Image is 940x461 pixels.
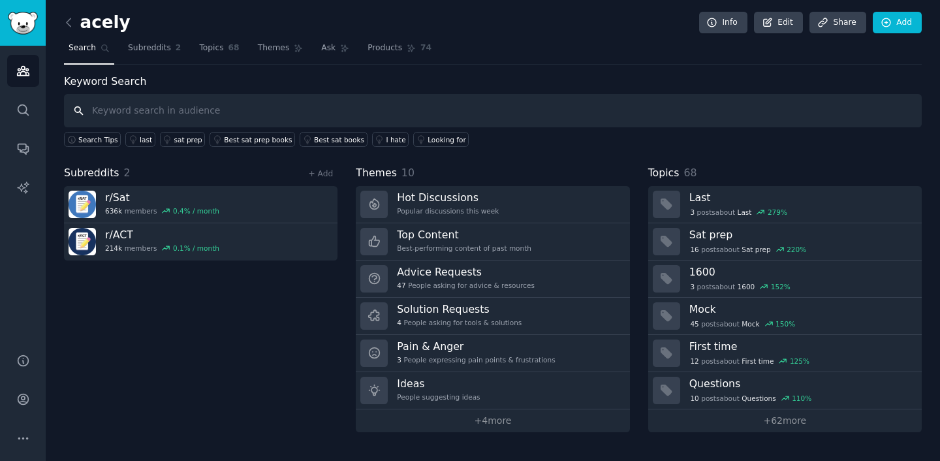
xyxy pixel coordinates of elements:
span: Products [368,42,402,54]
span: Search [69,42,96,54]
span: 1600 [738,282,755,291]
span: Search Tips [78,135,118,144]
span: 3 [397,355,401,364]
div: post s about [689,206,789,218]
a: Ask [317,38,354,65]
span: First time [742,357,774,366]
a: Subreddits2 [123,38,185,65]
a: Top ContentBest-performing content of past month [356,223,629,261]
a: I hate [372,132,409,147]
a: Sat prep16postsaboutSat prep220% [648,223,922,261]
a: Looking for [413,132,469,147]
span: Mock [742,319,759,328]
span: 10 [401,167,415,179]
h3: Advice Requests [397,265,535,279]
span: Topics [199,42,223,54]
h3: 1600 [689,265,913,279]
div: post s about [689,318,796,330]
a: 16003postsabout1600152% [648,261,922,298]
a: Products74 [363,38,436,65]
span: 74 [420,42,431,54]
div: 0.1 % / month [173,244,219,253]
span: Sat prep [742,245,770,254]
a: Best sat prep books [210,132,295,147]
div: Best-performing content of past month [397,244,531,253]
h3: r/ Sat [105,191,219,204]
span: 45 [690,319,698,328]
div: Looking for [428,135,466,144]
a: Last3postsaboutLast279% [648,186,922,223]
span: Ask [321,42,336,54]
a: Questions10postsaboutQuestions110% [648,372,922,409]
div: members [105,244,219,253]
div: People asking for tools & solutions [397,318,522,327]
span: Subreddits [128,42,171,54]
label: Keyword Search [64,75,146,87]
span: 2 [176,42,181,54]
img: GummySearch logo [8,12,38,35]
div: 279 % [768,208,787,217]
h3: Hot Discussions [397,191,499,204]
h3: Top Content [397,228,531,242]
span: 3 [690,282,695,291]
div: sat prep [174,135,202,144]
div: 152 % [771,282,791,291]
div: Popular discussions this week [397,206,499,215]
span: Subreddits [64,165,119,182]
a: First time12postsaboutFirst time125% [648,335,922,372]
a: Solution Requests4People asking for tools & solutions [356,298,629,335]
a: Advice Requests47People asking for advice & resources [356,261,629,298]
span: 3 [690,208,695,217]
span: 68 [228,42,240,54]
span: 214k [105,244,122,253]
div: People expressing pain points & frustrations [397,355,555,364]
a: Themes [253,38,308,65]
div: People asking for advice & resources [397,281,535,290]
a: r/ACT214kmembers0.1% / month [64,223,337,261]
span: 47 [397,281,405,290]
h3: Ideas [397,377,480,390]
div: post s about [689,355,811,367]
a: Mock45postsaboutMock150% [648,298,922,335]
h2: acely [64,12,131,33]
span: Themes [356,165,397,182]
a: Add [873,12,922,34]
span: 10 [690,394,698,403]
span: Topics [648,165,680,182]
div: 220 % [787,245,806,254]
div: post s about [689,281,792,293]
a: +62more [648,409,922,432]
div: post s about [689,392,813,404]
div: post s about [689,244,807,255]
div: 0.4 % / month [173,206,219,215]
a: + Add [308,169,333,178]
a: IdeasPeople suggesting ideas [356,372,629,409]
span: 12 [690,357,698,366]
span: 4 [397,318,401,327]
h3: r/ ACT [105,228,219,242]
h3: Sat prep [689,228,913,242]
button: Search Tips [64,132,121,147]
div: last [140,135,152,144]
img: ACT [69,228,96,255]
div: People suggesting ideas [397,392,480,402]
a: Share [809,12,866,34]
a: Edit [754,12,803,34]
a: Info [699,12,747,34]
h3: First time [689,340,913,353]
a: last [125,132,155,147]
div: Best sat books [314,135,364,144]
span: 68 [683,167,697,179]
div: I hate [386,135,406,144]
a: Hot DiscussionsPopular discussions this week [356,186,629,223]
a: r/Sat636kmembers0.4% / month [64,186,337,223]
div: 110 % [792,394,811,403]
span: 16 [690,245,698,254]
h3: Pain & Anger [397,340,555,353]
input: Keyword search in audience [64,94,922,127]
h3: Mock [689,302,913,316]
a: sat prep [160,132,206,147]
div: 125 % [790,357,809,366]
span: Questions [742,394,775,403]
a: +4more [356,409,629,432]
